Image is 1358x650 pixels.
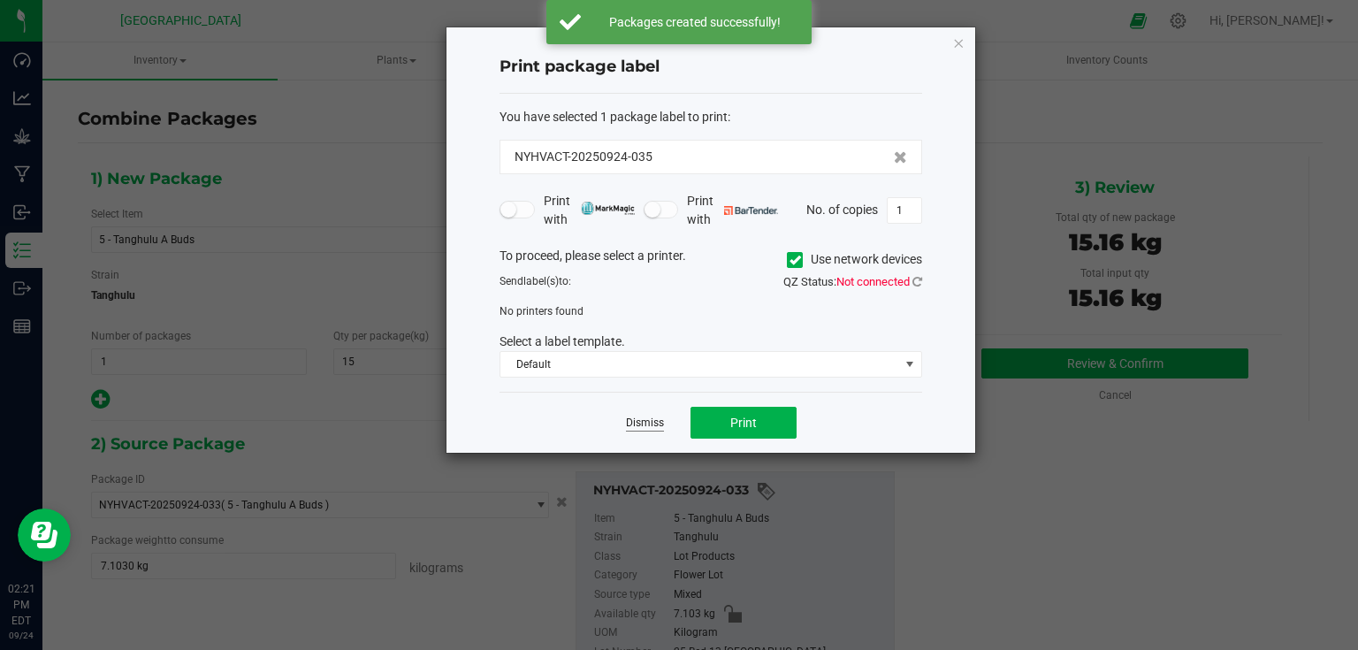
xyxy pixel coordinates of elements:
div: Packages created successfully! [591,13,798,31]
div: To proceed, please select a printer. [486,247,935,273]
h4: Print package label [500,56,922,79]
button: Print [690,407,797,439]
label: Use network devices [787,250,922,269]
span: Not connected [836,275,910,288]
span: Default [500,352,899,377]
img: bartender.png [724,206,778,215]
span: QZ Status: [783,275,922,288]
span: No. of copies [806,202,878,216]
span: No printers found [500,305,584,317]
span: Print [730,416,757,430]
div: : [500,108,922,126]
span: Send to: [500,275,571,287]
span: You have selected 1 package label to print [500,110,728,124]
span: label(s) [523,275,559,287]
div: Select a label template. [486,333,935,351]
img: mark_magic_cybra.png [581,202,635,215]
a: Dismiss [626,416,664,431]
iframe: Resource center [18,509,71,562]
span: Print with [544,192,635,229]
span: Print with [687,192,778,229]
span: NYHVACT-20250924-035 [515,148,652,166]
